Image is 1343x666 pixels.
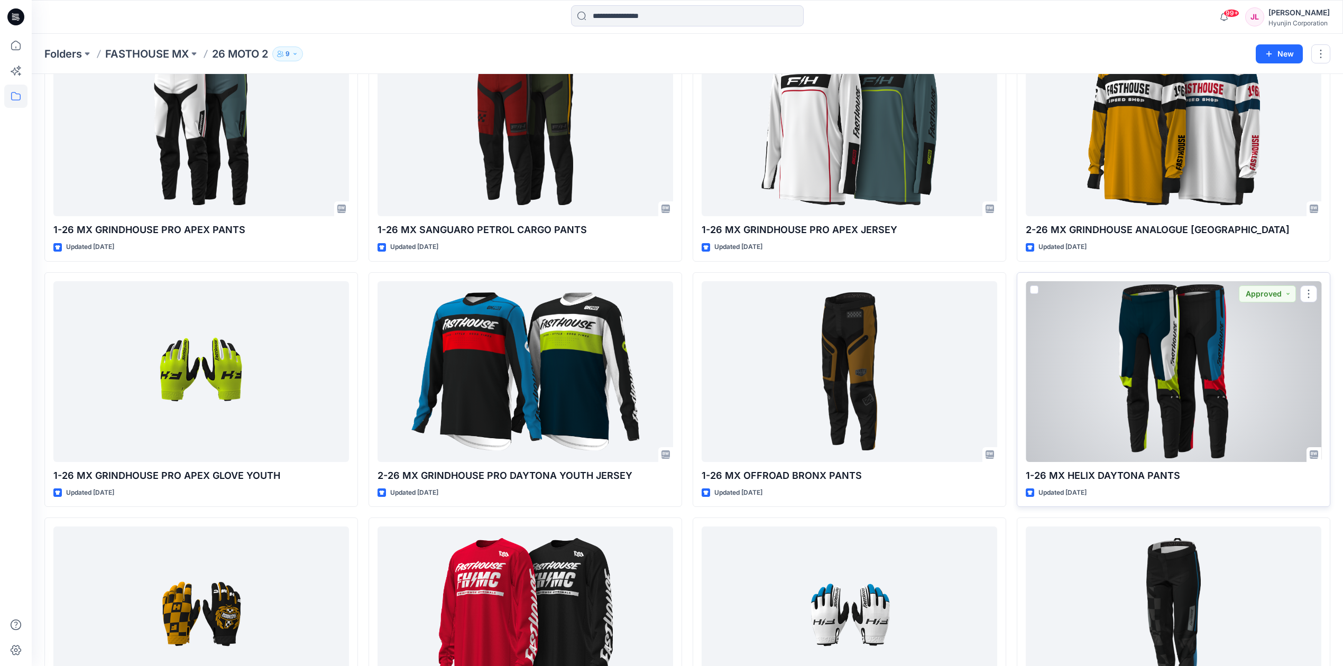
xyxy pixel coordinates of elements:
[714,487,762,498] p: Updated [DATE]
[378,468,673,483] p: 2-26 MX GRINDHOUSE PRO DAYTONA YOUTH JERSEY
[702,35,997,216] a: 1-26 MX GRINDHOUSE PRO APEX JERSEY
[1026,281,1321,462] a: 1-26 MX HELIX DAYTONA PANTS
[390,242,438,253] p: Updated [DATE]
[1268,19,1330,27] div: Hyunjin Corporation
[378,223,673,237] p: 1-26 MX SANGUARO PETROL CARGO PANTS
[1038,242,1087,253] p: Updated [DATE]
[66,487,114,498] p: Updated [DATE]
[53,468,349,483] p: 1-26 MX GRINDHOUSE PRO APEX GLOVE YOUTH
[702,223,997,237] p: 1-26 MX GRINDHOUSE PRO APEX JERSEY
[53,281,349,462] a: 1-26 MX GRINDHOUSE PRO APEX GLOVE YOUTH
[702,281,997,462] a: 1-26 MX OFFROAD BRONX PANTS
[1224,9,1239,17] span: 99+
[1245,7,1264,26] div: JL
[53,223,349,237] p: 1-26 MX GRINDHOUSE PRO APEX PANTS
[390,487,438,498] p: Updated [DATE]
[272,47,303,61] button: 9
[53,35,349,216] a: 1-26 MX GRINDHOUSE PRO APEX PANTS
[714,242,762,253] p: Updated [DATE]
[1038,487,1087,498] p: Updated [DATE]
[1268,6,1330,19] div: [PERSON_NAME]
[378,35,673,216] a: 1-26 MX SANGUARO PETROL CARGO PANTS
[1026,223,1321,237] p: 2-26 MX GRINDHOUSE ANALOGUE [GEOGRAPHIC_DATA]
[66,242,114,253] p: Updated [DATE]
[1026,35,1321,216] a: 2-26 MX GRINDHOUSE ANALOGUE JERSEY
[378,281,673,462] a: 2-26 MX GRINDHOUSE PRO DAYTONA YOUTH JERSEY
[1026,468,1321,483] p: 1-26 MX HELIX DAYTONA PANTS
[286,48,290,60] p: 9
[212,47,268,61] p: 26 MOTO 2
[702,468,997,483] p: 1-26 MX OFFROAD BRONX PANTS
[105,47,189,61] a: FASTHOUSE MX
[44,47,82,61] a: Folders
[1256,44,1303,63] button: New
